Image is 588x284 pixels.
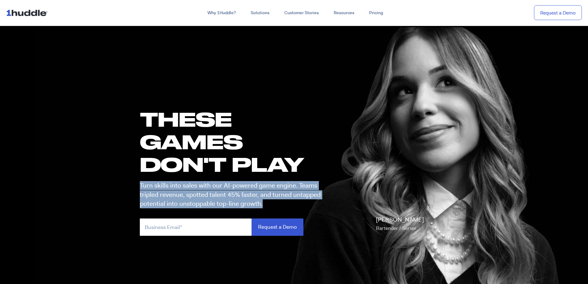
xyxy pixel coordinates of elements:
input: Request a Demo [252,218,303,235]
p: Turn skills into sales with our AI-powered game engine. Teams tripled revenue, spotted talent 45%... [140,181,326,208]
a: Why 1Huddle? [200,7,243,19]
a: Resources [326,7,362,19]
input: Business Email* [140,218,252,235]
a: Customer Stories [277,7,326,19]
a: Pricing [362,7,390,19]
span: Bartender / Server [376,225,416,231]
img: ... [6,7,50,19]
p: [PERSON_NAME] [376,215,424,233]
a: Request a Demo [534,5,582,20]
h1: these GAMES DON'T PLAY [140,108,326,176]
a: Solutions [243,7,277,19]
